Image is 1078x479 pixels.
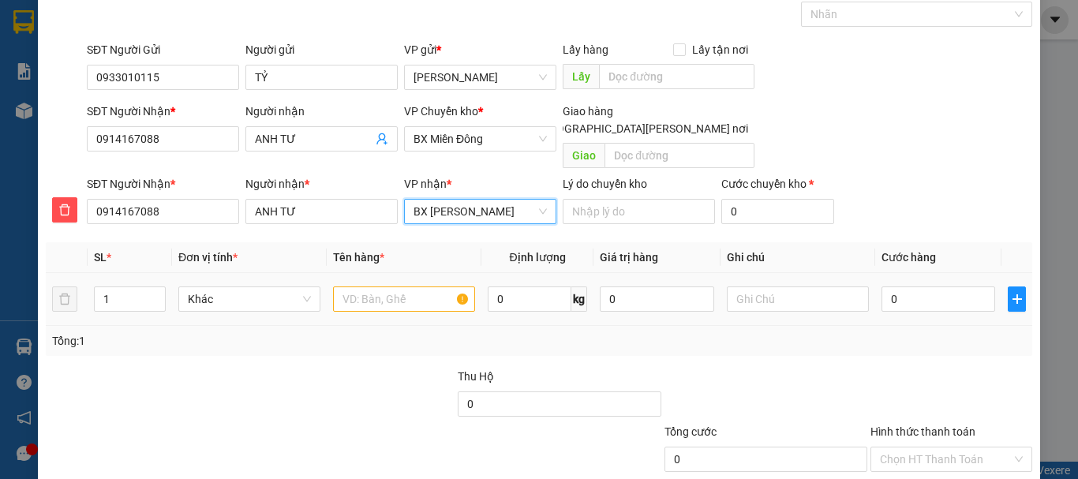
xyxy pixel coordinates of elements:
input: SĐT người nhận [87,199,239,224]
span: VP Thành Thái [414,65,547,89]
span: Lấy [563,64,599,89]
span: Khác [188,287,311,311]
span: kg [571,286,587,312]
span: CC : [148,106,170,122]
span: Giao hàng [563,105,613,118]
button: delete [52,197,77,223]
button: delete [52,286,77,312]
div: SĐT Người Nhận [87,175,239,193]
span: Gửi: [13,13,38,30]
span: Lấy tận nơi [686,41,754,58]
input: Lý do chuyển kho [563,199,715,224]
div: BX [PERSON_NAME] [151,13,278,51]
span: Lấy hàng [563,43,608,56]
input: Tên người nhận [245,199,398,224]
span: BX Miền Đông [414,127,547,151]
div: [PERSON_NAME] [13,13,140,49]
span: VP Chuyển kho [404,105,478,118]
span: plus [1009,293,1025,305]
th: Ghi chú [721,242,875,273]
span: Đơn vị tính [178,251,238,264]
div: 40.000 [148,102,279,124]
div: Cước chuyển kho [721,175,834,193]
div: HÀO [13,49,140,68]
span: Giao [563,143,605,168]
span: user-add [376,133,388,145]
span: Tên hàng [333,251,384,264]
label: Lý do chuyển kho [563,178,647,190]
div: [PERSON_NAME] [151,51,278,70]
span: Thu Hộ [458,370,494,383]
span: Định lượng [509,251,565,264]
div: 0902955028 [13,68,140,90]
input: Dọc đường [605,143,754,168]
input: 0 [600,286,713,312]
input: Dọc đường [599,64,754,89]
div: SĐT Người Nhận [87,103,239,120]
span: SL [94,251,107,264]
div: Tổng: 1 [52,332,417,350]
span: Nhận: [151,15,189,32]
span: VP nhận [404,178,447,190]
div: SĐT Người Gửi [87,41,239,58]
div: Người nhận [245,175,398,193]
label: Hình thức thanh toán [870,425,975,438]
button: plus [1008,286,1026,312]
div: Người gửi [245,41,398,58]
div: VP gửi [404,41,556,58]
span: BX Phạm Văn Đồng [414,200,547,223]
div: Người nhận [245,103,398,120]
span: Cước hàng [881,251,936,264]
span: [GEOGRAPHIC_DATA][PERSON_NAME] nơi [533,120,754,137]
span: Tổng cước [664,425,717,438]
input: VD: Bàn, Ghế [333,286,475,312]
div: 0985669818 [151,70,278,92]
span: delete [53,204,77,216]
span: Giá trị hàng [600,251,658,264]
input: Ghi Chú [727,286,869,312]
